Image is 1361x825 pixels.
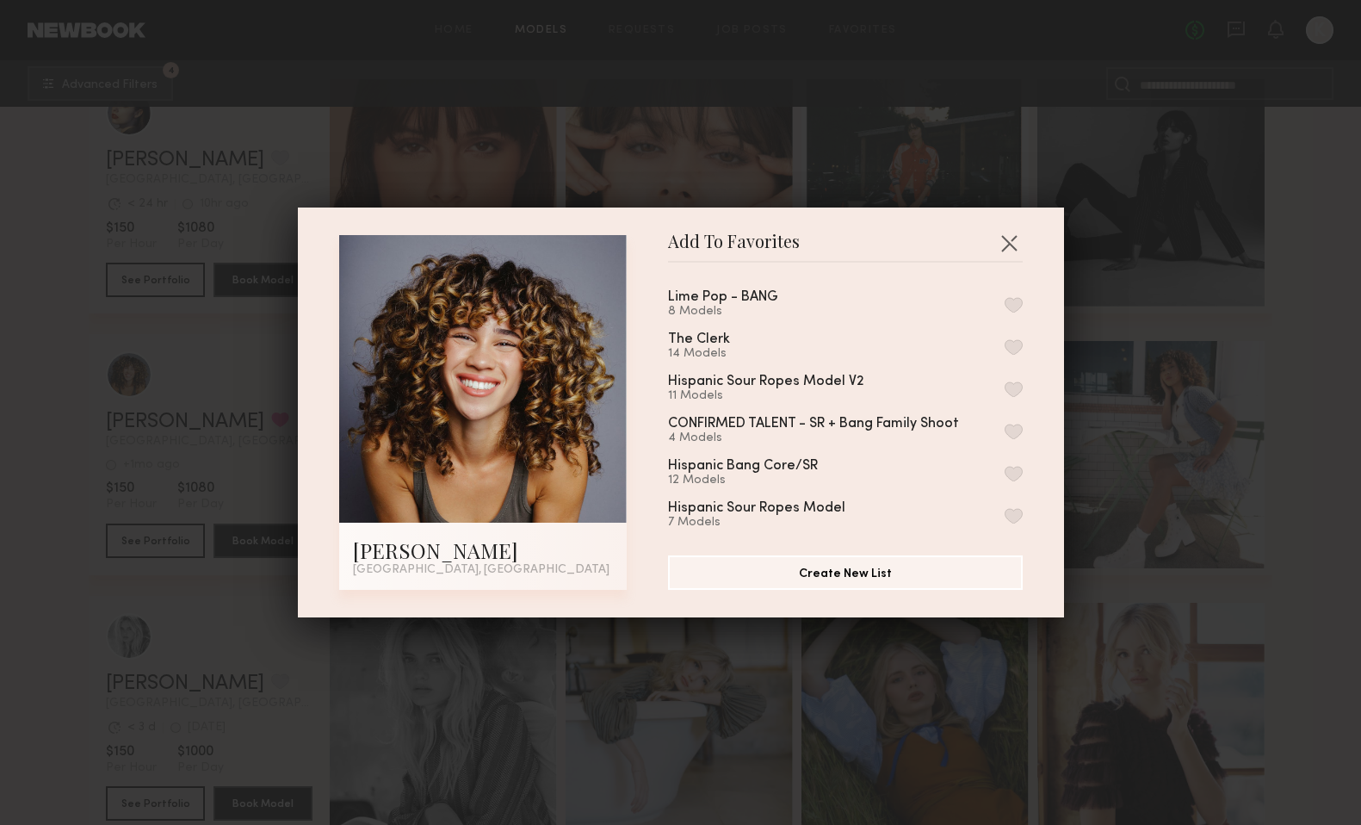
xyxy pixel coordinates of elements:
[995,229,1023,257] button: Close
[668,501,845,516] div: Hispanic Sour Ropes Model
[668,459,818,474] div: Hispanic Bang Core/SR
[353,564,613,576] div: [GEOGRAPHIC_DATA], [GEOGRAPHIC_DATA]
[668,375,863,389] div: Hispanic Sour Ropes Model V2
[668,431,1000,445] div: 4 Models
[668,555,1023,590] button: Create New List
[668,290,778,305] div: Lime Pop - BANG
[668,417,959,431] div: CONFIRMED TALENT - SR + Bang Family Shoot
[668,332,730,347] div: The Clerk
[668,347,771,361] div: 14 Models
[668,474,859,487] div: 12 Models
[668,235,800,261] span: Add To Favorites
[668,516,887,530] div: 7 Models
[353,537,613,564] div: [PERSON_NAME]
[668,389,905,403] div: 11 Models
[668,305,820,319] div: 8 Models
